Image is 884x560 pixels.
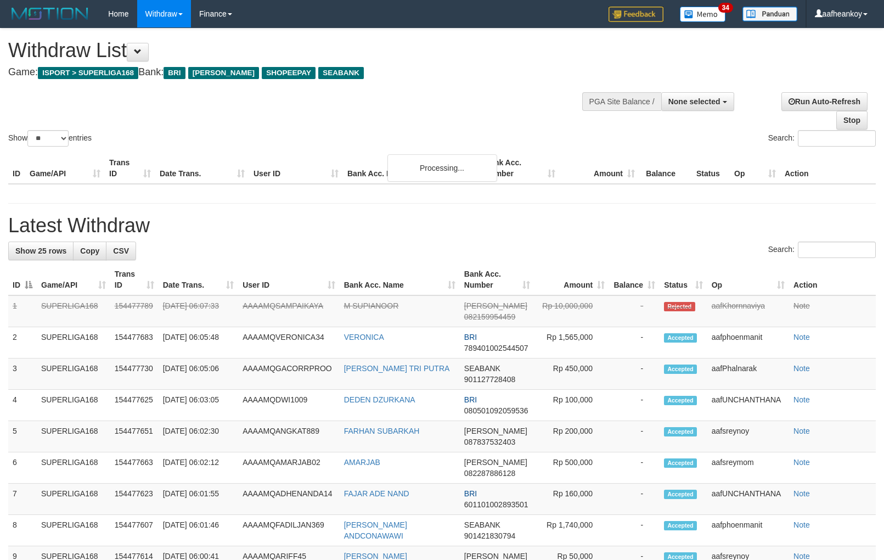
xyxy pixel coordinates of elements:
[8,215,876,237] h1: Latest Withdraw
[664,365,697,374] span: Accepted
[664,396,697,405] span: Accepted
[707,452,789,484] td: aafsreymom
[37,359,110,390] td: SUPERLIGA168
[25,153,105,184] th: Game/API
[344,458,380,467] a: AMARJAB
[188,67,259,79] span: [PERSON_NAME]
[534,421,609,452] td: Rp 200,000
[609,421,660,452] td: -
[836,111,868,130] a: Stop
[464,395,477,404] span: BRI
[80,247,99,255] span: Copy
[344,427,420,435] a: FARHAN SUBARKAH
[798,242,876,258] input: Search:
[707,264,789,295] th: Op: activate to sort column ascending
[8,390,37,421] td: 4
[37,264,110,295] th: Game/API: activate to sort column ascending
[793,301,810,310] a: Note
[110,452,159,484] td: 154477663
[110,327,159,359] td: 154477683
[609,452,660,484] td: -
[664,302,695,311] span: Rejected
[249,153,343,184] th: User ID
[113,247,129,255] span: CSV
[37,295,110,327] td: SUPERLIGA168
[534,515,609,546] td: Rp 1,740,000
[780,153,876,184] th: Action
[8,327,37,359] td: 2
[344,301,399,310] a: M SUPIANOOR
[464,427,527,435] span: [PERSON_NAME]
[464,469,515,478] span: Copy 082287886128 to clipboard
[793,520,810,529] a: Note
[159,484,238,515] td: [DATE] 06:01:55
[37,515,110,546] td: SUPERLIGA168
[464,531,515,540] span: Copy 901421830794 to clipboard
[159,390,238,421] td: [DATE] 06:03:05
[238,327,340,359] td: AAAAMQVERONICA34
[534,484,609,515] td: Rp 160,000
[464,301,527,310] span: [PERSON_NAME]
[464,312,515,321] span: Copy 082159954459 to clipboard
[793,489,810,498] a: Note
[159,452,238,484] td: [DATE] 06:02:12
[534,359,609,390] td: Rp 450,000
[768,130,876,147] label: Search:
[609,484,660,515] td: -
[238,515,340,546] td: AAAAMQFADILJAN369
[707,359,789,390] td: aafPhalnarak
[464,344,528,352] span: Copy 789401002544507 to clipboard
[730,153,780,184] th: Op
[8,264,37,295] th: ID: activate to sort column descending
[707,295,789,327] td: aafKhornnaviya
[609,295,660,327] td: -
[238,390,340,421] td: AAAAMQDWI1009
[344,395,415,404] a: DEDEN DZURKANA
[8,40,578,61] h1: Withdraw List
[464,500,528,509] span: Copy 601101002893501 to clipboard
[110,421,159,452] td: 154477651
[8,484,37,515] td: 7
[534,264,609,295] th: Amount: activate to sort column ascending
[609,515,660,546] td: -
[110,484,159,515] td: 154477623
[159,264,238,295] th: Date Trans.: activate to sort column ascending
[8,295,37,327] td: 1
[664,333,697,343] span: Accepted
[692,153,730,184] th: Status
[37,327,110,359] td: SUPERLIGA168
[680,7,726,22] img: Button%20Memo.svg
[159,359,238,390] td: [DATE] 06:05:06
[238,264,340,295] th: User ID: activate to sort column ascending
[664,427,697,436] span: Accepted
[8,359,37,390] td: 3
[664,490,697,499] span: Accepted
[609,327,660,359] td: -
[8,242,74,260] a: Show 25 rows
[464,438,515,446] span: Copy 087837532403 to clipboard
[789,264,876,295] th: Action
[793,395,810,404] a: Note
[781,92,868,111] a: Run Auto-Refresh
[534,452,609,484] td: Rp 500,000
[155,153,249,184] th: Date Trans.
[8,5,92,22] img: MOTION_logo.png
[480,153,560,184] th: Bank Acc. Number
[344,489,409,498] a: FAJAR ADE NAND
[340,264,460,295] th: Bank Acc. Name: activate to sort column ascending
[110,515,159,546] td: 154477607
[664,458,697,468] span: Accepted
[8,452,37,484] td: 6
[609,390,660,421] td: -
[660,264,707,295] th: Status: activate to sort column ascending
[344,333,384,341] a: VERONICA
[238,359,340,390] td: AAAAMQGACORRPROO
[8,67,578,78] h4: Game: Bank:
[609,264,660,295] th: Balance: activate to sort column ascending
[238,452,340,484] td: AAAAMQAMARJAB02
[560,153,639,184] th: Amount
[110,390,159,421] td: 154477625
[609,359,660,390] td: -
[238,421,340,452] td: AAAAMQANGKAT889
[609,7,663,22] img: Feedback.jpg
